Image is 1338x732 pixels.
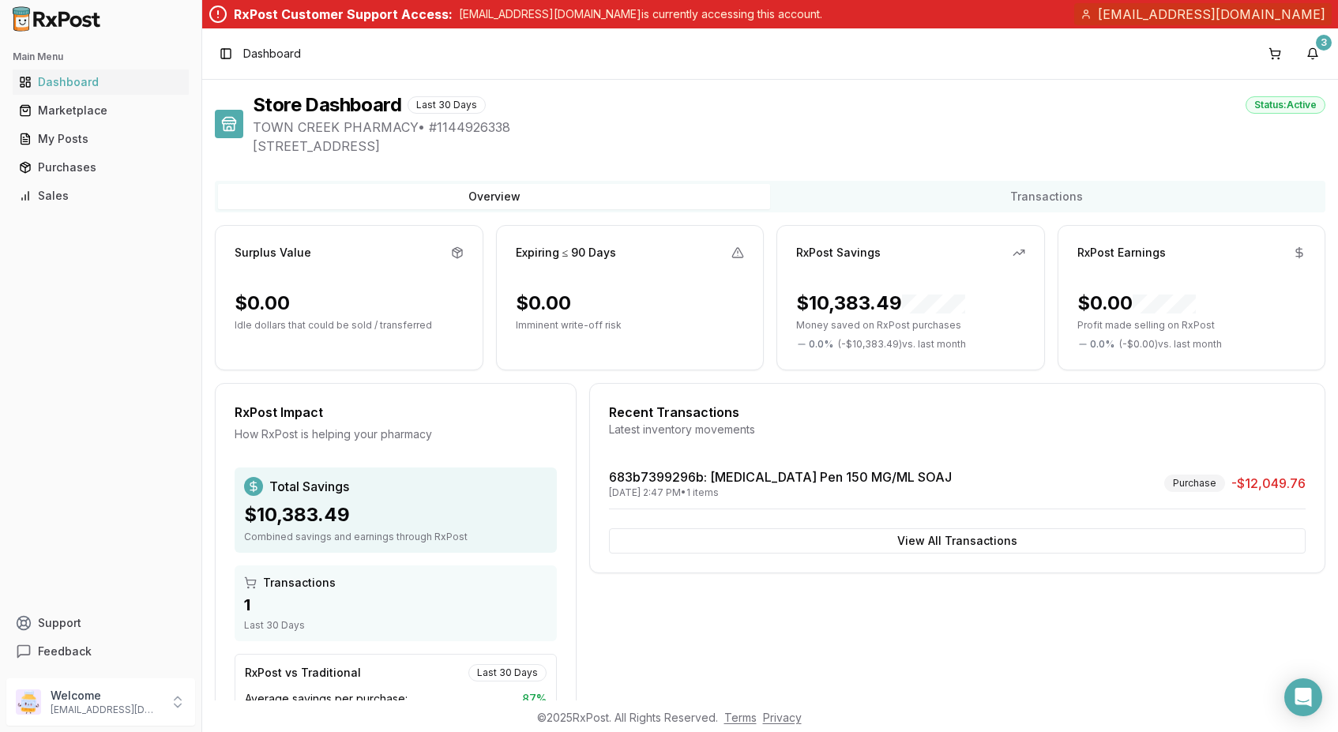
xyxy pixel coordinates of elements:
div: Last 30 Days [408,96,486,114]
img: User avatar [16,689,41,715]
div: Latest inventory movements [609,422,1306,437]
button: Marketplace [6,98,195,123]
div: [DATE] 2:47 PM • 1 items [609,486,952,499]
div: Status: Active [1246,96,1325,114]
div: 1 [244,594,547,616]
button: Overview [218,184,770,209]
div: Surplus Value [235,245,311,261]
span: Transactions [263,575,336,591]
nav: breadcrumb [243,46,301,62]
div: $0.00 [235,291,290,316]
span: ( - $0.00 ) vs. last month [1119,338,1222,351]
div: Last 30 Days [244,619,547,632]
span: -$12,049.76 [1231,474,1306,493]
a: Purchases [13,153,189,182]
span: [EMAIL_ADDRESS][DOMAIN_NAME] [1098,5,1325,24]
div: Recent Transactions [609,403,1306,422]
div: RxPost Impact [235,403,557,422]
button: Support [6,609,195,637]
div: Expiring ≤ 90 Days [516,245,617,261]
div: 3 [1316,35,1332,51]
span: Total Savings [269,477,349,496]
img: RxPost Logo [6,6,107,32]
button: 3 [1300,41,1325,66]
a: My Posts [13,125,189,153]
div: Purchases [19,160,182,175]
div: $0.00 [516,291,571,316]
h1: Store Dashboard [253,92,401,118]
a: Marketplace [13,96,189,125]
p: Imminent write-off risk [516,319,745,332]
span: 87 % [522,691,547,707]
a: Privacy [763,711,802,724]
div: Dashboard [19,74,182,90]
div: My Posts [19,131,182,147]
button: My Posts [6,126,195,152]
div: $0.00 [1077,291,1196,316]
p: [EMAIL_ADDRESS][DOMAIN_NAME] is currently accessing this account. [459,6,822,22]
div: RxPost Earnings [1077,245,1166,261]
a: Sales [13,182,189,210]
button: Transactions [770,184,1322,209]
span: [STREET_ADDRESS] [253,137,1325,156]
button: Purchases [6,155,195,180]
h2: Main Menu [13,51,189,63]
span: ( - $10,383.49 ) vs. last month [838,338,966,351]
a: Dashboard [13,68,189,96]
button: Dashboard [6,69,195,95]
button: Feedback [6,637,195,666]
p: Money saved on RxPost purchases [796,319,1025,332]
div: Open Intercom Messenger [1284,678,1322,716]
button: Sales [6,183,195,208]
div: Last 30 Days [468,664,547,681]
span: Feedback [38,644,92,659]
button: View All Transactions [609,528,1306,554]
div: RxPost Customer Support Access: [234,5,453,24]
a: 683b7399296b: [MEDICAL_DATA] Pen 150 MG/ML SOAJ [609,469,952,485]
div: Purchase [1164,475,1225,492]
p: Profit made selling on RxPost [1077,319,1306,332]
span: 0.0 % [809,338,833,351]
p: Welcome [51,688,160,704]
span: TOWN CREEK PHARMACY • # 1144926338 [253,118,1325,137]
div: How RxPost is helping your pharmacy [235,426,557,442]
p: Idle dollars that could be sold / transferred [235,319,464,332]
p: [EMAIL_ADDRESS][DOMAIN_NAME] [51,704,160,716]
span: Dashboard [243,46,301,62]
div: RxPost vs Traditional [245,665,361,681]
a: Terms [724,711,757,724]
div: Combined savings and earnings through RxPost [244,531,547,543]
span: Average savings per purchase: [245,691,408,707]
div: Marketplace [19,103,182,118]
div: $10,383.49 [796,291,965,316]
div: $10,383.49 [244,502,547,527]
div: RxPost Savings [796,245,881,261]
div: Sales [19,188,182,204]
span: 0.0 % [1090,338,1114,351]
